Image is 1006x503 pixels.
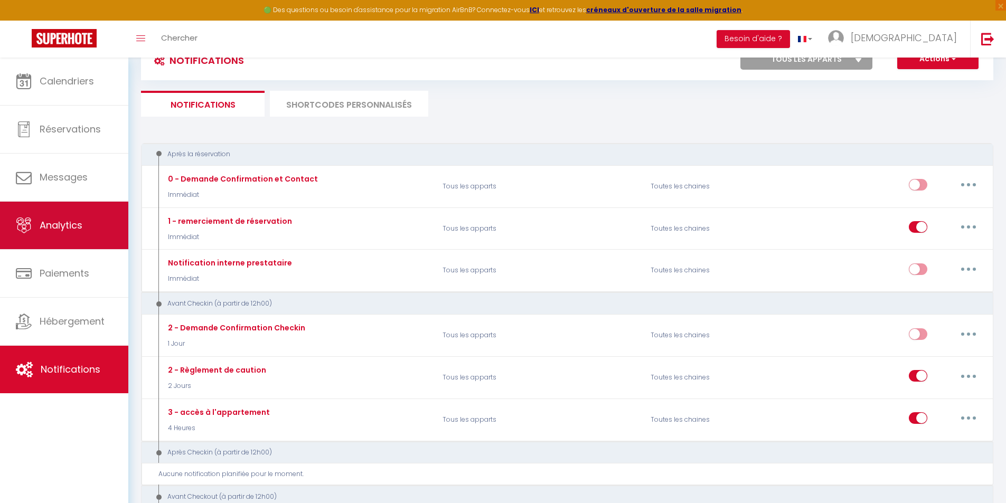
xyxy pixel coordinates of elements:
span: Hébergement [40,315,105,328]
span: [DEMOGRAPHIC_DATA] [851,31,957,44]
p: Tous les apparts [436,362,644,393]
img: logout [981,32,994,45]
p: Immédiat [165,274,292,284]
span: Chercher [161,32,198,43]
p: Immédiat [165,190,318,200]
img: ... [828,30,844,46]
iframe: Chat [961,455,998,495]
div: 1 - remerciement de réservation [165,215,292,227]
span: Paiements [40,267,89,280]
div: Après Checkin (à partir de 12h00) [151,448,967,458]
div: 2 - Demande Confirmation Checkin [165,322,305,334]
span: Notifications [41,363,100,376]
div: Avant Checkout (à partir de 12h00) [151,492,967,502]
a: ICI [530,5,539,14]
p: Tous les apparts [436,171,644,202]
span: Calendriers [40,74,94,88]
p: Tous les apparts [436,320,644,351]
p: Tous les apparts [436,213,644,244]
li: Notifications [141,91,265,117]
img: Super Booking [32,29,97,48]
div: Toutes les chaines [644,171,783,202]
span: Messages [40,170,88,184]
div: 2 - Règlement de caution [165,364,266,376]
span: Réservations [40,122,101,136]
h3: Notifications [149,49,244,72]
div: Toutes les chaines [644,320,783,351]
div: Toutes les chaines [644,255,783,286]
li: SHORTCODES PERSONNALISÉS [270,91,428,117]
p: Tous les apparts [436,404,644,435]
a: ... [DEMOGRAPHIC_DATA] [820,21,970,58]
div: Toutes les chaines [644,404,783,435]
p: 4 Heures [165,423,270,433]
div: Après la réservation [151,149,967,159]
button: Ouvrir le widget de chat LiveChat [8,4,40,36]
div: 3 - accès à l'appartement [165,406,270,418]
div: Toutes les chaines [644,213,783,244]
span: Analytics [40,219,82,232]
a: Chercher [153,21,205,58]
div: Avant Checkin (à partir de 12h00) [151,299,967,309]
div: Notification interne prestataire [165,257,292,269]
p: 1 Jour [165,339,305,349]
button: Besoin d'aide ? [717,30,790,48]
button: Actions [897,49,979,70]
div: Toutes les chaines [644,362,783,393]
div: 0 - Demande Confirmation et Contact [165,173,318,185]
a: créneaux d'ouverture de la salle migration [586,5,741,14]
p: 2 Jours [165,381,266,391]
p: Immédiat [165,232,292,242]
div: Aucune notification planifiée pour le moment. [158,469,984,479]
p: Tous les apparts [436,255,644,286]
